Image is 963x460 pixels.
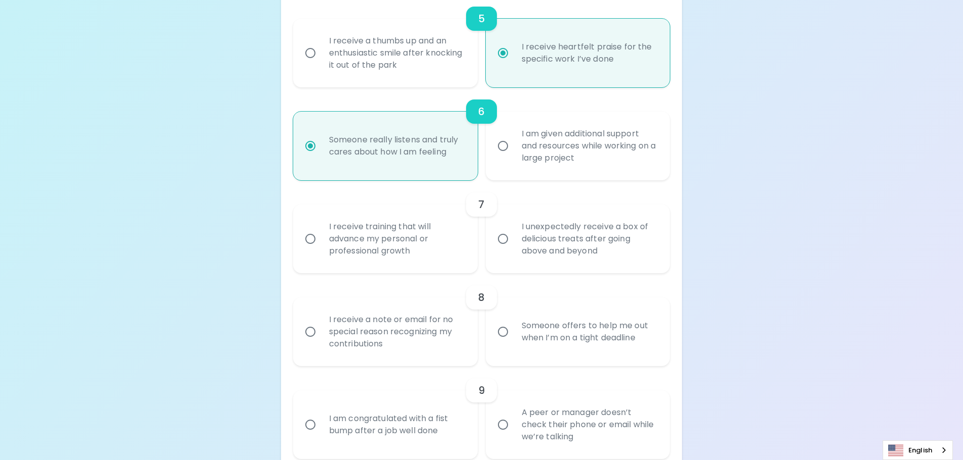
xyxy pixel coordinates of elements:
[514,209,665,269] div: I unexpectedly receive a box of delicious treats after going above and beyond
[321,209,472,269] div: I receive training that will advance my personal or professional growth
[293,273,670,366] div: choice-group-check
[321,400,472,449] div: I am congratulated with a fist bump after a job well done
[478,382,485,398] h6: 9
[883,440,953,460] div: Language
[478,104,485,120] h6: 6
[514,29,665,77] div: I receive heartfelt praise for the specific work I’ve done
[883,441,952,459] a: English
[514,394,665,455] div: A peer or manager doesn’t check their phone or email while we’re talking
[514,116,665,176] div: I am given additional support and resources while working on a large project
[293,366,670,459] div: choice-group-check
[293,180,670,273] div: choice-group-check
[321,122,472,170] div: Someone really listens and truly cares about how I am feeling
[883,440,953,460] aside: Language selected: English
[321,23,472,83] div: I receive a thumbs up and an enthusiastic smile after knocking it out of the park
[321,301,472,362] div: I receive a note or email for no special reason recognizing my contributions
[293,87,670,180] div: choice-group-check
[478,196,484,213] h6: 7
[478,11,485,27] h6: 5
[514,308,665,356] div: Someone offers to help me out when I’m on a tight deadline
[478,289,485,305] h6: 8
